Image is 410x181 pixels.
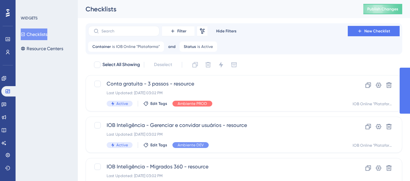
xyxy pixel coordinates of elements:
[102,61,140,69] span: Select All Showing
[112,44,115,49] span: is
[92,44,111,49] span: Container
[116,44,160,49] span: IOB Online "Plataforma"
[178,142,204,148] span: Ambiente DEV
[162,26,194,36] button: Filter
[216,28,237,34] span: Hide Filters
[107,173,329,178] div: Last Updated: [DATE] 03:02 PM
[167,41,177,52] button: and
[353,143,394,148] div: IOB Online "Plataforma"
[21,28,47,40] button: Checklists
[21,16,38,21] div: WIDGETS
[116,142,128,148] span: Active
[101,29,154,33] input: Search
[148,59,178,71] button: Deselect
[367,6,398,12] span: Publish Changes
[178,101,207,106] span: Ambiente PROD
[383,155,402,175] iframe: UserGuiding AI Assistant Launcher
[363,4,402,14] button: Publish Changes
[150,142,167,148] span: Edit Tags
[364,28,390,34] span: New Checklist
[154,61,172,69] span: Deselect
[197,44,200,49] span: is
[86,5,347,14] div: Checklists
[150,101,167,106] span: Edit Tags
[107,163,329,171] span: IOB Inteligência - Migrados 360 - resource
[116,101,128,106] span: Active
[107,80,329,88] span: Conta gratuita - 3 passos - resource
[107,90,329,96] div: Last Updated: [DATE] 03:02 PM
[143,101,167,106] button: Edit Tags
[107,132,329,137] div: Last Updated: [DATE] 03:02 PM
[168,44,176,49] span: and
[107,121,329,129] span: IOB Inteligência - Gerenciar e convidar usuários - resource
[353,101,394,107] div: IOB Online "Plataforma"
[201,44,213,49] span: Active
[210,26,242,36] button: Hide Filters
[348,26,400,36] button: New Checklist
[143,142,167,148] button: Edit Tags
[177,28,186,34] span: Filter
[21,43,63,54] button: Resource Centers
[184,44,196,49] span: Status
